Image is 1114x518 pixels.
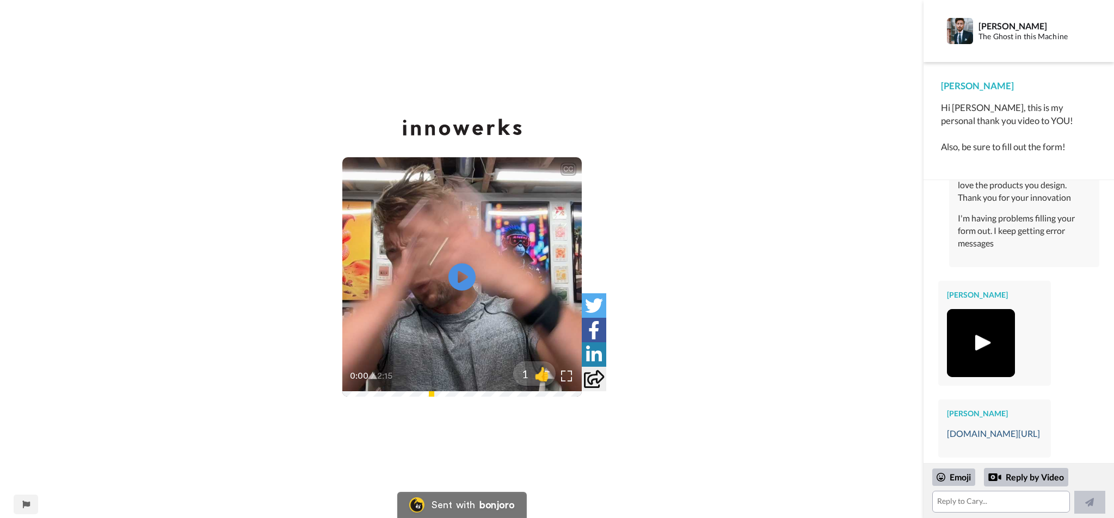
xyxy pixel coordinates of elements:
[947,428,1040,439] a: [DOMAIN_NAME][URL]
[947,18,973,44] img: Profile Image
[978,32,1096,41] div: The Ghost in this Machine
[350,369,369,383] span: 0:00
[978,21,1096,31] div: [PERSON_NAME]
[947,408,1042,419] div: [PERSON_NAME]
[941,101,1097,153] div: Hi [PERSON_NAME], this is my personal thank you video to YOU! Also, be sure to fill out the form!
[513,366,528,381] span: 1
[377,369,396,383] span: 2:15
[958,212,1091,250] div: I'm having problems filling your form out. I keep getting error messages
[562,164,575,175] div: CC
[371,369,375,383] span: /
[966,328,996,358] img: ic_play_thick.png
[561,371,572,381] img: Full screen
[984,468,1068,486] div: Reply by Video
[479,500,514,510] div: bonjoro
[941,79,1097,92] div: [PERSON_NAME]
[402,119,522,135] img: a9d638eb-490d-4ee3-aea2-33748299c568
[988,471,1001,484] div: Reply by Video
[409,497,424,513] img: Bonjoro Logo
[528,365,556,383] span: 👍
[432,500,475,510] div: Sent with
[958,166,1091,204] div: 👏Thank you [PERSON_NAME], I love the products you design. Thank you for your innovation
[932,468,975,486] div: Emoji
[513,361,556,386] button: 1👍
[947,309,1015,377] img: 12abd045-f691-4c01-9891-7b7df1008bcf-thumb.jpg
[397,492,526,518] a: Bonjoro LogoSent withbonjoro
[947,289,1042,300] div: [PERSON_NAME]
